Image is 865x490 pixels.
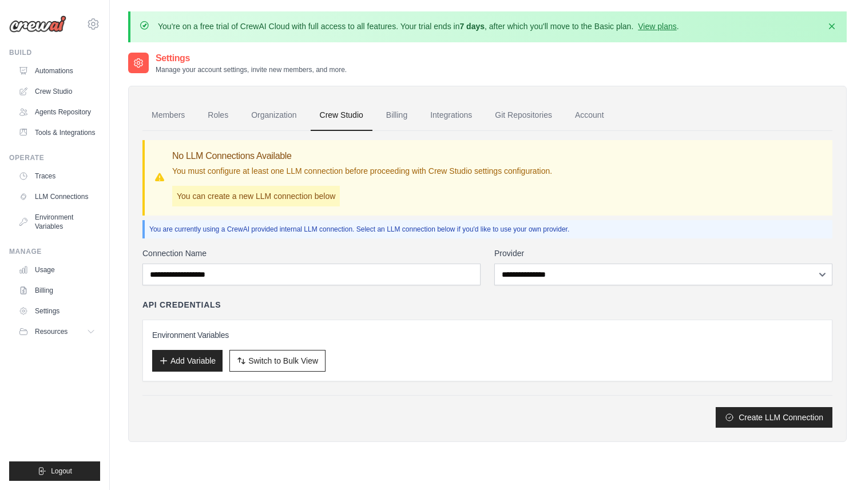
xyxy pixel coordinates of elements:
a: Traces [14,167,100,185]
a: Settings [14,302,100,320]
span: Switch to Bulk View [248,355,318,366]
button: Add Variable [152,350,223,372]
button: Create LLM Connection [716,407,832,428]
a: Git Repositories [486,100,561,131]
a: Crew Studio [14,82,100,101]
a: View plans [638,22,676,31]
p: You must configure at least one LLM connection before proceeding with Crew Studio settings config... [172,165,552,177]
a: Automations [14,62,100,80]
a: Tools & Integrations [14,124,100,142]
p: You are currently using a CrewAI provided internal LLM connection. Select an LLM connection below... [149,225,828,234]
h2: Settings [156,51,347,65]
button: Logout [9,461,100,481]
a: Organization [242,100,305,131]
div: Manage [9,247,100,256]
h4: API Credentials [142,299,221,310]
h3: No LLM Connections Available [172,149,552,163]
img: Logo [9,15,66,33]
a: Billing [377,100,416,131]
a: Account [566,100,613,131]
div: Operate [9,153,100,162]
a: Billing [14,281,100,300]
p: Manage your account settings, invite new members, and more. [156,65,347,74]
p: You're on a free trial of CrewAI Cloud with full access to all features. Your trial ends in , aft... [158,21,679,32]
a: Roles [199,100,237,131]
a: Members [142,100,194,131]
a: Integrations [421,100,481,131]
a: LLM Connections [14,188,100,206]
a: Agents Repository [14,103,100,121]
label: Provider [494,248,832,259]
p: You can create a new LLM connection below [172,186,340,206]
label: Connection Name [142,248,481,259]
strong: 7 days [459,22,485,31]
span: Logout [51,467,72,476]
a: Crew Studio [311,100,372,131]
a: Usage [14,261,100,279]
a: Environment Variables [14,208,100,236]
span: Resources [35,327,68,336]
button: Switch to Bulk View [229,350,326,372]
div: Build [9,48,100,57]
h3: Environment Variables [152,329,823,341]
button: Resources [14,322,100,341]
